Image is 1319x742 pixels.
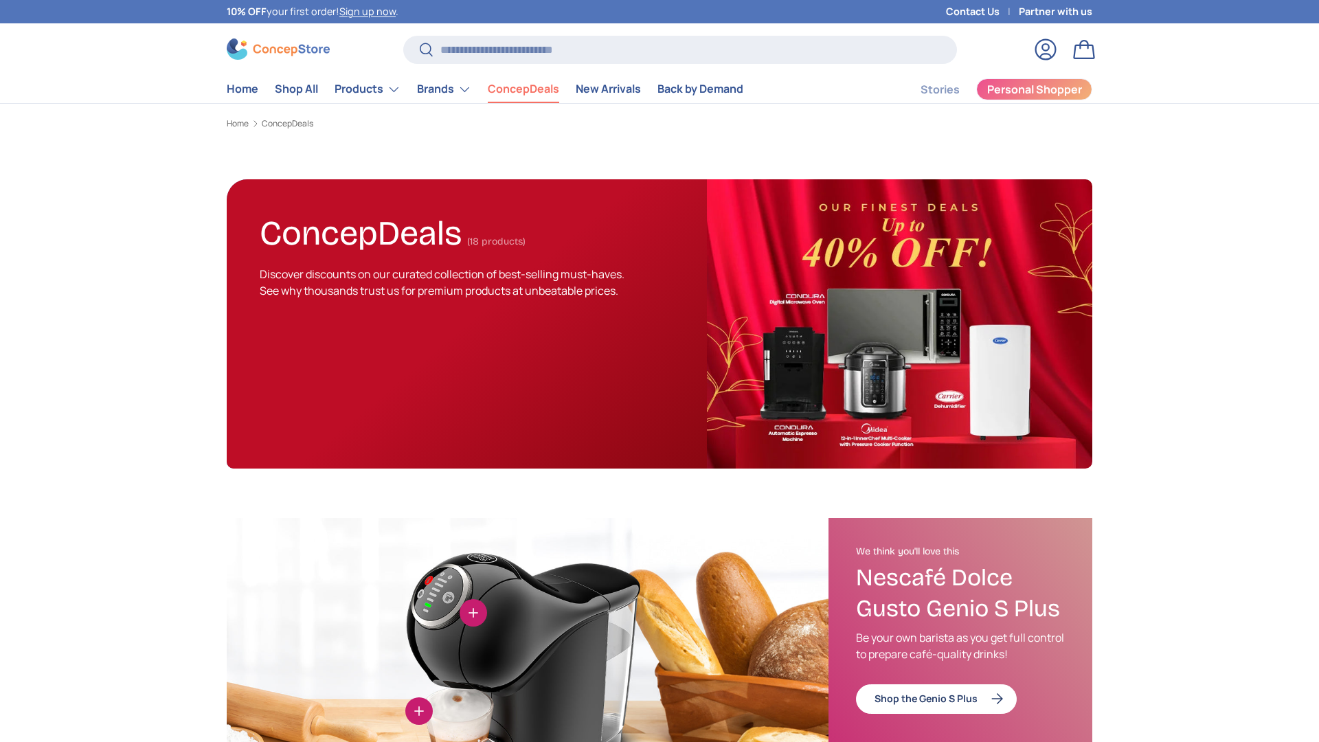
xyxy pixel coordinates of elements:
nav: Secondary [888,76,1092,103]
a: New Arrivals [576,76,641,102]
h1: ConcepDeals [260,207,462,254]
a: Brands [417,76,471,103]
a: Products [335,76,401,103]
a: ConcepDeals [262,120,313,128]
a: Back by Demand [657,76,743,102]
a: Home [227,76,258,102]
a: Shop the Genio S Plus [856,684,1017,714]
a: Home [227,120,249,128]
a: Stories [921,76,960,103]
nav: Breadcrumbs [227,117,1092,130]
p: Be your own barista as you get full control to prepare café-quality drinks! [856,629,1065,662]
h2: We think you'll love this [856,546,1065,558]
a: ConcepDeals [488,76,559,102]
p: your first order! . [227,4,398,19]
a: Contact Us [946,4,1019,19]
summary: Brands [409,76,480,103]
summary: Products [326,76,409,103]
a: Partner with us [1019,4,1092,19]
span: Discover discounts on our curated collection of best-selling must-haves. See why thousands trust ... [260,267,624,298]
nav: Primary [227,76,743,103]
a: Sign up now [339,5,396,18]
h3: Nescafé Dolce Gusto Genio S Plus [856,563,1065,625]
a: Shop All [275,76,318,102]
a: Personal Shopper [976,78,1092,100]
img: ConcepDeals [707,179,1092,469]
span: Personal Shopper [987,84,1082,95]
strong: 10% OFF [227,5,267,18]
img: ConcepStore [227,38,330,60]
span: (18 products) [467,236,526,247]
